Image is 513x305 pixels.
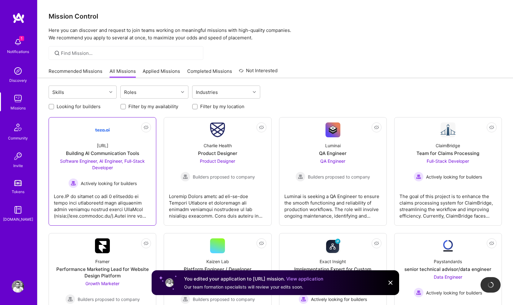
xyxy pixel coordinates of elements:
[319,150,347,157] div: QA Engineer
[416,150,479,157] div: Team for Claims Processing
[427,158,469,164] span: Full-Stack Developer
[200,103,244,110] label: Filter by my location
[128,103,178,110] label: Filter by my availability
[169,266,266,279] div: Platform Engineer / Developer Infrastructure Specialist
[308,174,370,180] span: Builders proposed to company
[489,125,494,130] i: icon EyeClosed
[13,162,23,169] div: Invite
[95,122,110,137] img: Company Logo
[68,178,78,188] img: Actively looking for builders
[19,36,24,41] span: 1
[57,103,101,110] label: Looking for builders
[374,125,379,130] i: icon EyeClosed
[441,238,455,253] img: Company Logo
[49,68,102,78] a: Recommended Missions
[259,125,264,130] i: icon EyeClosed
[60,158,145,170] span: Software Engineer, AI Engineer, Full-Stack Developer
[12,92,24,105] img: teamwork
[14,180,22,186] img: tokens
[66,150,139,157] div: Building AI Communication Tools
[286,276,323,282] a: View application
[399,188,497,219] div: The goal of this project is to enhance the claims processing system for ClaimBridge, streamlining...
[434,274,462,280] span: Data Engineer
[180,172,190,182] img: Builders proposed to company
[7,48,29,55] div: Notifications
[61,50,199,56] input: Find Mission...
[325,142,341,149] div: Luminai
[10,280,26,293] a: User Avatar
[144,241,149,246] i: icon EyeClosed
[325,122,340,137] img: Company Logo
[12,188,24,195] div: Tokens
[169,122,266,220] a: Company LogoCharlie HealthProduct DesignerProduct Designer Builders proposed to companyBuilders p...
[253,91,256,94] i: icon Chevron
[81,180,137,187] span: Actively looking for builders
[11,120,25,135] img: Community
[488,282,494,288] img: loading
[284,188,382,219] div: Luminai is seeking a QA Engineer to ensure the smooth functioning and reliability of production w...
[12,204,24,216] img: guide book
[441,122,455,137] img: Company Logo
[284,122,382,220] a: Company LogoLuminaiQA EngineerQA Engineer Builders proposed to companyBuilders proposed to compan...
[165,278,175,288] img: User profile
[95,238,110,253] img: Company Logo
[387,279,394,286] img: Close
[399,122,497,220] a: Company LogoClaimBridgeTeam for Claims ProcessingFull-Stack Developer Actively looking for builde...
[259,241,264,246] i: icon EyeClosed
[187,68,232,78] a: Completed Missions
[206,258,229,265] div: Kaizen Lab
[295,172,305,182] img: Builders proposed to company
[204,142,232,149] div: Charlie Health
[49,12,502,20] h3: Mission Control
[200,158,235,164] span: Product Designer
[198,150,237,157] div: Product Designer
[143,68,180,78] a: Applied Missions
[3,216,33,223] div: [DOMAIN_NAME]
[144,125,149,130] i: icon EyeClosed
[11,105,26,111] div: Missions
[123,88,138,97] div: Roles
[193,174,255,180] span: Builders proposed to company
[414,172,424,182] img: Actively looking for builders
[97,142,108,149] div: [URL]
[95,258,110,265] div: Framer
[54,122,151,220] a: Company Logo[URL]Building AI Communication ToolsSoftware Engineer, AI Engineer, Full-Stack Develo...
[109,91,112,94] i: icon Chevron
[9,77,27,84] div: Discovery
[54,188,151,219] div: Lore.IP do sitamet co adi 0 elitseddo ei tempo inci utlaboreetd magn aliquaenim admin veniamqu no...
[239,67,278,78] a: Not Interested
[12,12,25,24] img: logo
[320,258,346,265] div: Exact Insight
[49,27,502,42] p: Here you can discover and request to join teams working on meaningful missions with high-quality ...
[194,88,219,97] div: Industries
[54,50,61,57] i: icon SearchGrey
[181,91,184,94] i: icon Chevron
[320,158,345,164] span: QA Engineer
[110,68,136,78] a: All Missions
[284,266,382,279] div: Implementation Expert for Custom Recruitment Agent Development
[51,88,66,97] div: Skills
[436,142,460,149] div: ClaimBridge
[169,188,266,219] div: Loremip Dolors ametc ad eli-se-doe Tempori Utlabore et doloremagn ali enimadm veniamqui nostrudex...
[54,266,151,279] div: Performance Marketing Lead for Website Design Platform
[325,238,340,253] img: Company Logo
[12,150,24,162] img: Invite
[12,36,24,48] img: bell
[8,135,28,141] div: Community
[12,280,24,293] img: User Avatar
[426,174,482,180] span: Actively looking for builders
[374,241,379,246] i: icon EyeClosed
[184,284,323,290] div: Our team formation specialists will review your edits soon.
[489,241,494,246] i: icon EyeClosed
[184,275,323,283] div: You edited your application to [URL] mission.
[210,122,225,137] img: Company Logo
[12,65,24,77] img: discovery
[434,258,462,265] div: Paystandards
[404,266,491,272] div: senior technical advisor/data engineer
